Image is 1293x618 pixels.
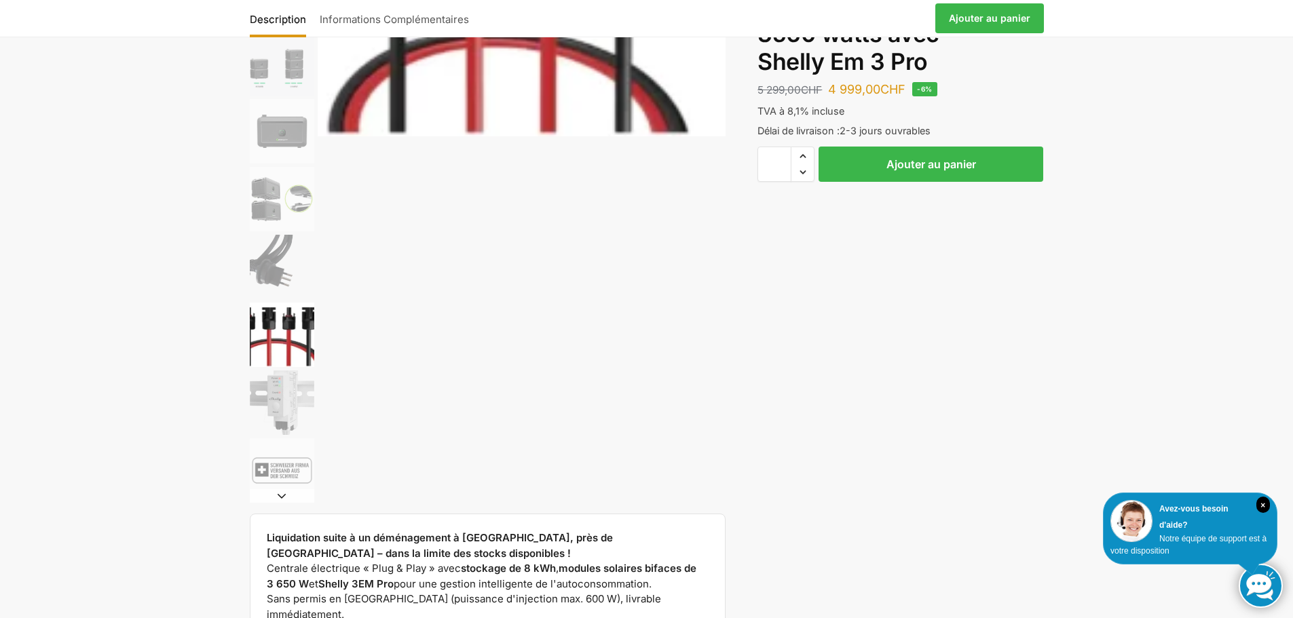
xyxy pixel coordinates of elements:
[757,125,840,136] font: Délai de livraison :
[246,368,314,436] li: 8 / 9
[250,99,314,163] img: Module de batterie Lifepo4 Growatt Noah2000 de 2 048 Wh pour centrale électrique avec balcon
[461,562,556,575] font: stockage de 8 kWh
[1260,501,1265,510] font: ×
[313,2,476,35] a: Informations Complémentaires
[755,190,1046,228] iframe: Sicherer Rahmen für schnelle Bezahlvorgänge
[250,235,314,299] img: Câble de connexion - 3 mètres_Prise suisse
[840,125,931,136] font: 2-3 jours ouvrables
[791,147,814,165] span: Increase quantity
[267,562,461,575] font: Centrale électrique « Plug & Play » avec
[250,370,314,435] img: Shelly
[1110,500,1153,542] img: Service client
[250,2,313,35] a: Description
[886,157,976,171] font: Ajouter au panier
[318,577,394,590] font: Shelly 3EM Pro
[917,85,932,93] font: -6%
[246,301,314,368] li: 7 / 9
[250,303,314,367] img: Câble de connexion_MC4
[791,163,814,181] span: Reduce quantity
[1256,497,1270,513] i: Fermer
[309,577,318,590] font: et
[880,82,905,96] font: CHF
[949,12,1030,24] font: Ajouter au panier
[801,83,822,96] font: CHF
[757,105,844,117] font: TVA à 8,1% incluse
[757,147,791,182] input: Quantité de produit
[246,233,314,301] li: 6 / 9
[935,3,1044,33] a: Ajouter au panier
[250,167,314,231] img: Noé_Growatt_2000
[556,562,559,575] font: ,
[267,562,696,590] font: modules solaires bifaces de 3 650 W
[250,438,314,503] img: Mars-2025-12_41_06-png
[246,29,314,97] li: 3 / 9
[246,165,314,233] li: 5 / 9
[246,436,314,504] li: 9 / 9
[1159,504,1229,530] font: Avez-vous besoin d'aide?
[267,531,613,560] font: Liquidation suite à un déménagement à [GEOGRAPHIC_DATA], près de [GEOGRAPHIC_DATA] – dans la limi...
[250,13,306,26] font: Description
[250,489,314,503] button: Diapositive suivante
[320,13,469,26] font: Informations Complémentaires
[250,31,314,96] img: Growatt-NOAH-2000-extension-flexible
[757,83,801,96] font: 5 299,00
[394,577,652,590] font: pour une gestion intelligente de l'autoconsommation.
[819,147,1043,182] button: Ajouter au panier
[246,97,314,165] li: 4 / 9
[1110,534,1267,556] font: Notre équipe de support est à votre disposition
[828,82,880,96] font: 4 999,00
